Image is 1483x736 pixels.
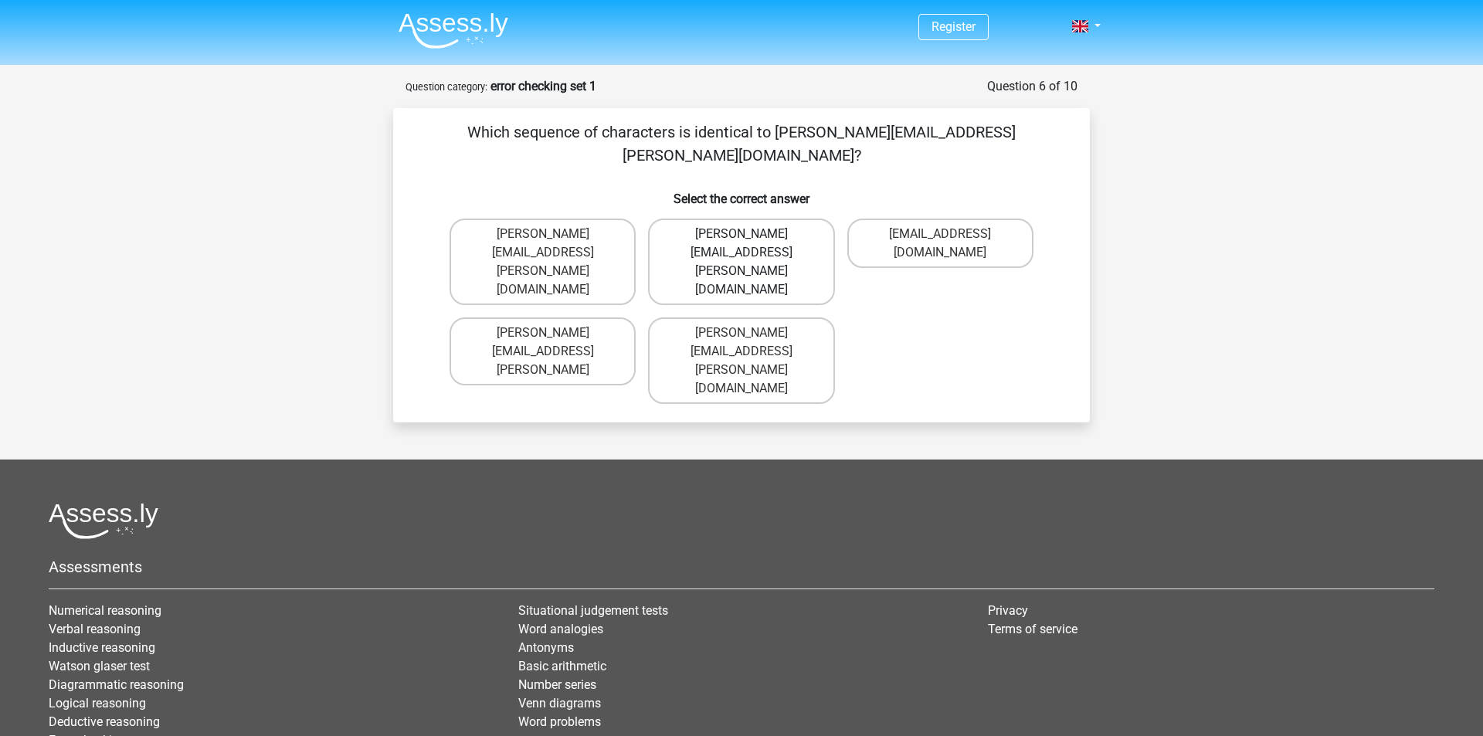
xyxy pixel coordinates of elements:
a: Inductive reasoning [49,640,155,655]
a: Verbal reasoning [49,622,141,636]
label: [PERSON_NAME][EMAIL_ADDRESS][PERSON_NAME][DOMAIN_NAME] [450,219,636,305]
a: Terms of service [988,622,1077,636]
a: Register [932,19,976,34]
a: Number series [518,677,596,692]
a: Word analogies [518,622,603,636]
a: Logical reasoning [49,696,146,711]
a: Situational judgement tests [518,603,668,618]
a: Watson glaser test [49,659,150,673]
a: Diagrammatic reasoning [49,677,184,692]
div: Question 6 of 10 [987,77,1077,96]
h5: Assessments [49,558,1434,576]
a: Privacy [988,603,1028,618]
label: [EMAIL_ADDRESS][DOMAIN_NAME] [847,219,1033,268]
label: [PERSON_NAME][EMAIL_ADDRESS][PERSON_NAME] [450,317,636,385]
a: Basic arithmetic [518,659,606,673]
a: Venn diagrams [518,696,601,711]
a: Numerical reasoning [49,603,161,618]
a: Antonyms [518,640,574,655]
small: Question category: [406,81,487,93]
label: [PERSON_NAME][EMAIL_ADDRESS][PERSON_NAME][DOMAIN_NAME] [648,317,834,404]
p: Which sequence of characters is identical to [PERSON_NAME][EMAIL_ADDRESS][PERSON_NAME][DOMAIN_NAME]? [418,120,1065,167]
strong: error checking set 1 [490,79,596,93]
a: Word problems [518,714,601,729]
img: Assessly [399,12,508,49]
a: Deductive reasoning [49,714,160,729]
h6: Select the correct answer [418,179,1065,206]
label: [PERSON_NAME][EMAIL_ADDRESS][PERSON_NAME][DOMAIN_NAME] [648,219,834,305]
img: Assessly logo [49,503,158,539]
